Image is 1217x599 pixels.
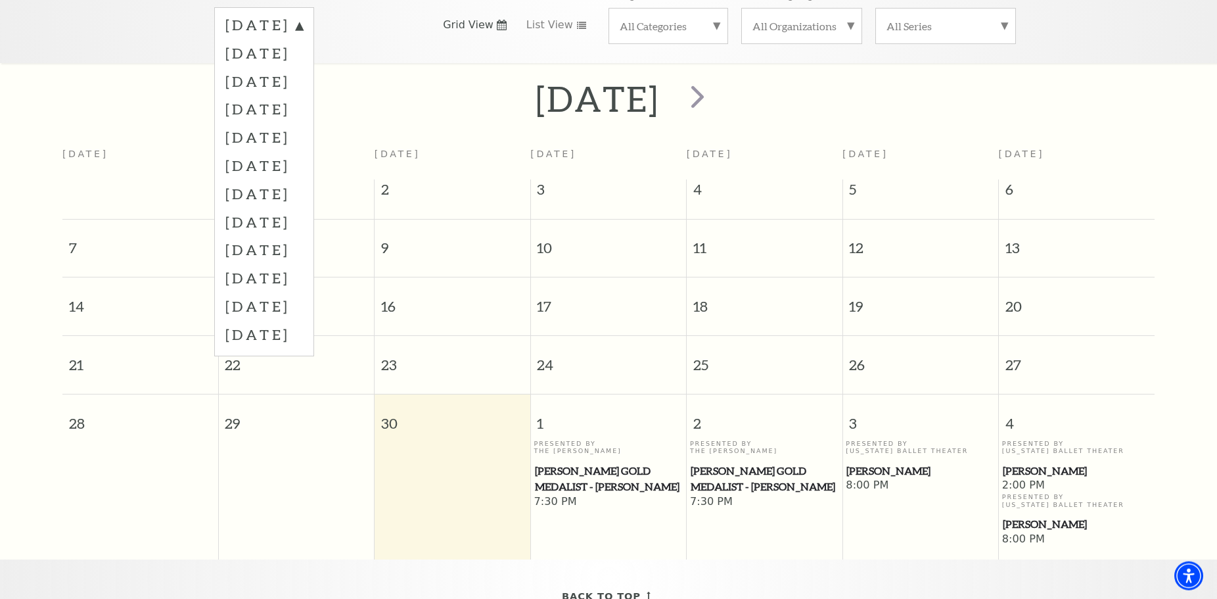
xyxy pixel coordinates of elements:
[225,320,303,348] label: [DATE]
[443,18,494,32] span: Grid View
[752,19,851,33] label: All Organizations
[1003,463,1151,479] span: [PERSON_NAME]
[999,336,1155,381] span: 27
[687,395,842,440] span: 2
[1003,516,1151,533] span: [PERSON_NAME]
[1002,493,1151,508] p: Presented By [US_STATE] Ballet Theater
[531,395,686,440] span: 1
[1002,516,1151,533] a: Peter Pan
[225,67,303,95] label: [DATE]
[225,123,303,151] label: [DATE]
[534,495,683,510] span: 7:30 PM
[536,78,660,120] h2: [DATE]
[218,149,264,159] span: [DATE]
[225,264,303,292] label: [DATE]
[843,336,998,381] span: 26
[534,463,683,495] a: Cliburn Gold Medalist - Aristo Sham
[62,220,218,265] span: 7
[219,395,374,440] span: 29
[535,463,683,495] span: [PERSON_NAME] Gold Medalist - [PERSON_NAME]
[999,220,1155,265] span: 13
[999,277,1155,323] span: 20
[687,277,842,323] span: 18
[999,180,1155,206] span: 6
[1002,533,1151,547] span: 8:00 PM
[690,495,839,510] span: 7:30 PM
[375,395,530,440] span: 30
[225,15,303,39] label: [DATE]
[1002,463,1151,479] a: Peter Pan
[846,463,994,479] span: [PERSON_NAME]
[225,180,303,208] label: [DATE]
[375,336,530,381] span: 23
[225,151,303,180] label: [DATE]
[999,395,1155,440] span: 4
[219,277,374,323] span: 15
[1002,479,1151,493] span: 2:00 PM
[691,463,838,495] span: [PERSON_NAME] Gold Medalist - [PERSON_NAME]
[531,220,686,265] span: 10
[687,220,842,265] span: 11
[687,336,842,381] span: 25
[846,440,995,455] p: Presented By [US_STATE] Ballet Theater
[219,336,374,381] span: 22
[526,18,573,32] span: List View
[225,235,303,264] label: [DATE]
[690,463,839,495] a: Cliburn Gold Medalist - Aristo Sham
[225,95,303,123] label: [DATE]
[843,220,998,265] span: 12
[843,395,998,440] span: 3
[886,19,1005,33] label: All Series
[219,180,374,206] span: 1
[375,149,421,159] span: [DATE]
[843,277,998,323] span: 19
[375,180,530,206] span: 2
[687,149,733,159] span: [DATE]
[375,277,530,323] span: 16
[687,180,842,206] span: 4
[999,149,1045,159] span: [DATE]
[846,463,995,479] a: Peter Pan
[225,208,303,236] label: [DATE]
[1174,562,1203,590] div: Accessibility Menu
[846,479,995,493] span: 8:00 PM
[843,180,998,206] span: 5
[531,277,686,323] span: 17
[219,220,374,265] span: 8
[225,39,303,67] label: [DATE]
[530,149,576,159] span: [DATE]
[225,292,303,320] label: [DATE]
[531,336,686,381] span: 24
[62,141,218,180] th: [DATE]
[842,149,888,159] span: [DATE]
[534,440,683,455] p: Presented By The [PERSON_NAME]
[531,180,686,206] span: 3
[690,440,839,455] p: Presented By The [PERSON_NAME]
[375,220,530,265] span: 9
[1002,440,1151,455] p: Presented By [US_STATE] Ballet Theater
[672,76,720,122] button: next
[62,336,218,381] span: 21
[620,19,717,33] label: All Categories
[62,277,218,323] span: 14
[62,395,218,440] span: 28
